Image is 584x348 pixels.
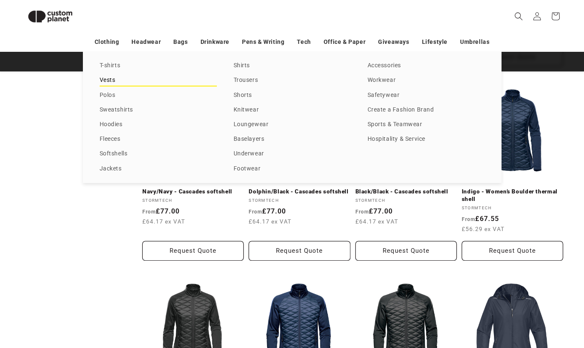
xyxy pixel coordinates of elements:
a: T-shirts [100,60,217,71]
a: Create a Fashion Brand [368,104,485,116]
a: Giveaways [378,35,409,49]
a: Office & Paper [324,35,365,49]
a: Fleeces [100,134,217,145]
a: Tech [297,35,311,49]
a: Loungewear [234,119,351,130]
a: Navy/Navy - Cascades softshell [142,188,244,196]
img: Custom Planet [21,3,80,30]
button: Request Quote [462,241,563,261]
a: Safetywear [368,90,485,101]
a: Bags [173,35,188,49]
a: Polos [100,90,217,101]
a: Umbrellas [460,35,489,49]
a: Sweatshirts [100,104,217,116]
a: Knitwear [234,104,351,116]
button: Request Quote [249,241,350,261]
button: Request Quote [142,241,244,261]
a: Footwear [234,163,351,175]
a: Drinkware [201,35,229,49]
a: Black/Black - Cascades softshell [355,188,457,196]
a: Vests [100,75,217,86]
button: Request Quote [355,241,457,261]
a: Jackets [100,163,217,175]
a: Indigo - Women’s Boulder thermal shell [462,188,563,203]
a: Trousers [234,75,351,86]
iframe: Chat Widget [440,258,584,348]
a: Workwear [368,75,485,86]
a: Lifestyle [422,35,448,49]
a: Underwear [234,148,351,160]
a: Hospitality & Service [368,134,485,145]
a: Shorts [234,90,351,101]
a: Sports & Teamwear [368,119,485,130]
a: Shirts [234,60,351,71]
a: Accessories [368,60,485,71]
summary: Search [509,7,528,25]
div: Widget chat [440,258,584,348]
a: Baselayers [234,134,351,145]
a: Hoodies [100,119,217,130]
a: Dolphin/Black - Cascades softshell [249,188,350,196]
a: Clothing [95,35,119,49]
a: Softshells [100,148,217,160]
a: Headwear [131,35,161,49]
a: Pens & Writing [242,35,284,49]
